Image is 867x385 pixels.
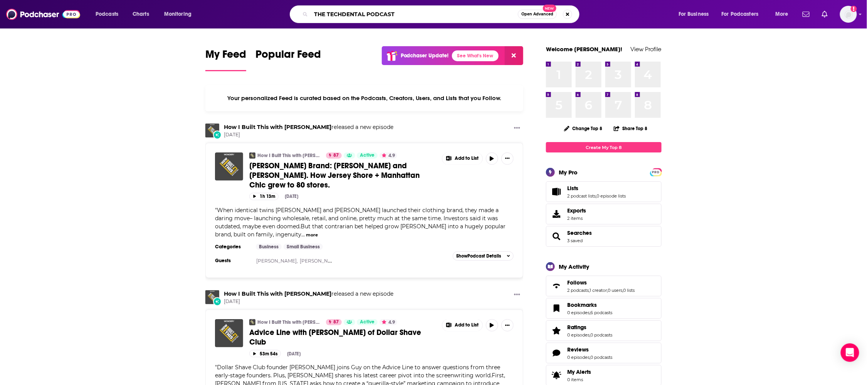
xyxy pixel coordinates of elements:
div: Open Intercom Messenger [841,343,859,362]
a: PRO [651,169,660,175]
p: Podchaser Update! [401,52,449,59]
a: Podchaser - Follow, Share and Rate Podcasts [6,7,80,22]
a: [PERSON_NAME], [257,258,298,264]
span: , [590,355,590,360]
a: 1 creator [590,288,607,293]
a: Welcome [PERSON_NAME]! [546,45,622,53]
span: PRO [651,169,660,175]
a: [PERSON_NAME] Brand: [PERSON_NAME] and [PERSON_NAME]. How Jersey Shore + Manhattan Chic grew to 8... [249,161,437,190]
h3: Categories [215,244,250,250]
span: [DATE] [224,298,393,305]
span: Reviews [546,343,662,363]
button: open menu [673,8,719,20]
a: 0 episode lists [596,193,626,199]
a: 0 podcasts [590,355,612,360]
span: For Business [679,9,709,20]
span: Exports [567,207,586,214]
img: How I Built This with Guy Raz [205,124,219,137]
img: How I Built This with Guy Raz [249,152,255,159]
a: 0 users [608,288,622,293]
span: My Feed [205,48,246,65]
a: Exports [546,204,662,224]
a: How I Built This with Guy Raz [224,290,331,297]
button: Show More Button [442,152,482,165]
a: 0 lists [623,288,635,293]
div: Your personalized Feed is curated based on the Podcasts, Creators, Users, and Lists that you Follow. [205,85,523,111]
a: Active [357,152,378,159]
span: Advice Line with [PERSON_NAME] of Dollar Shave Club [249,328,421,347]
img: User Profile [840,6,857,23]
a: 0 episodes [567,310,590,315]
img: Faherty Brand: Alex and Mike Faherty. How Jersey Shore + Manhattan Chic grew to 80 stores. [215,152,243,181]
a: 2 podcasts [567,288,589,293]
div: [DATE] [287,351,301,357]
span: Ratings [546,320,662,341]
button: Show More Button [501,152,514,165]
svg: Add a profile image [851,6,857,12]
input: Search podcasts, credits, & more... [311,8,518,20]
a: How I Built This with Guy Raz [224,124,331,131]
div: My Pro [559,169,578,176]
div: New Episode [213,297,222,306]
a: 3 saved [567,238,583,243]
span: " [215,207,506,238]
span: My Alerts [567,368,591,375]
button: Show More Button [511,290,523,300]
a: 0 episodes [567,332,590,338]
span: 87 [333,152,339,159]
span: Lists [546,181,662,202]
button: Open AdvancedNew [518,10,557,19]
a: Bookmarks [549,303,564,314]
h3: released a new episode [224,124,393,131]
a: How I Built This with Guy Raz [249,319,255,325]
a: How I Built This with [PERSON_NAME] [257,152,321,159]
span: My Alerts [549,370,564,381]
span: [PERSON_NAME] Brand: [PERSON_NAME] and [PERSON_NAME]. How Jersey Shore + Manhattan Chic grew to 8... [249,161,420,190]
button: Show More Button [442,319,482,331]
button: 4.9 [380,152,397,159]
a: Ratings [549,325,564,336]
span: Charts [133,9,149,20]
button: open menu [90,8,128,20]
span: [DATE] [224,132,393,138]
span: ... [301,231,305,238]
img: How I Built This with Guy Raz [205,290,219,304]
a: Bookmarks [567,301,612,308]
a: My Feed [205,48,246,71]
a: Lists [567,185,626,192]
span: Exports [549,209,564,219]
button: Share Top 8 [613,121,648,136]
button: more [306,232,318,238]
span: For Podcasters [722,9,759,20]
button: open menu [717,8,770,20]
span: Bookmarks [546,298,662,319]
span: Follows [567,279,587,286]
button: Change Top 8 [560,124,607,133]
span: , [607,288,608,293]
button: Show profile menu [840,6,857,23]
a: 87 [326,152,342,159]
span: Searches [546,226,662,247]
span: 87 [333,318,339,326]
span: Active [360,152,375,159]
span: Popular Feed [255,48,321,65]
span: Add to List [455,156,479,161]
img: Advice Line with Michael Dubin of Dollar Shave Club [215,319,243,347]
span: Searches [567,229,592,236]
button: Show More Button [511,124,523,133]
a: 6 podcasts [590,310,612,315]
div: My Activity [559,263,589,270]
div: [DATE] [285,194,298,199]
a: View Profile [630,45,662,53]
button: open menu [159,8,202,20]
button: 4.9 [380,319,397,325]
span: Active [360,318,375,326]
a: Advice Line with [PERSON_NAME] of Dollar Shave Club [249,328,437,347]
